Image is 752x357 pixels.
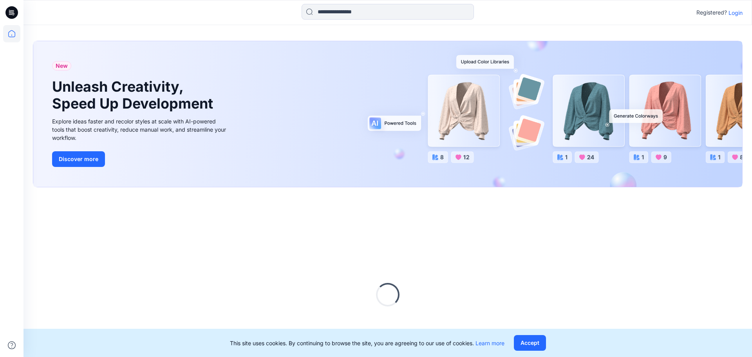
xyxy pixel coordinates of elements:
button: Accept [514,335,546,351]
h1: Unleash Creativity, Speed Up Development [52,78,217,112]
button: Discover more [52,151,105,167]
p: Login [728,9,743,17]
a: Discover more [52,151,228,167]
span: New [56,61,68,71]
a: Learn more [475,340,504,346]
p: This site uses cookies. By continuing to browse the site, you are agreeing to our use of cookies. [230,339,504,347]
p: Registered? [696,8,727,17]
div: Explore ideas faster and recolor styles at scale with AI-powered tools that boost creativity, red... [52,117,228,142]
